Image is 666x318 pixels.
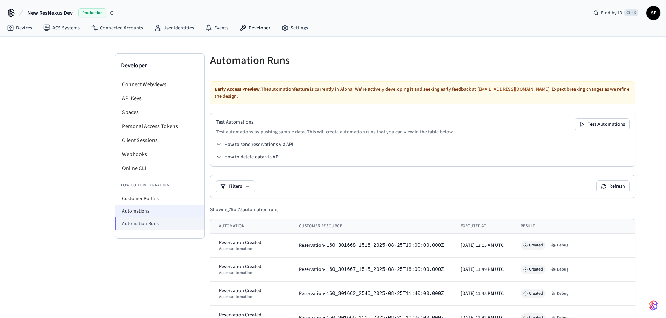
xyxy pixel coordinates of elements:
[219,263,282,270] div: Reservation Created
[521,241,546,250] span: Created
[210,206,278,213] div: Showing 75 of 75 automation runs
[216,119,454,126] h2: Test Automations
[452,234,512,258] td: [DATE] 12:03 AM UTC
[549,289,571,298] button: Debug
[210,81,635,104] div: The automation feature is currently in Alpha. We're actively developing it and seeking early feed...
[327,291,444,296] span: 160_301662_2546_2025-08-25T11:40:00.000Z
[78,8,106,17] span: Production
[299,242,444,249] div: Reservation •
[452,258,512,282] td: [DATE] 11:49 PM UTC
[115,161,204,175] li: Online CLI
[115,119,204,133] li: Personal Access Tokens
[649,300,658,311] img: SeamLogoGradient.69752ec5.svg
[575,119,629,130] button: Test Automations
[115,105,204,119] li: Spaces
[234,22,276,34] a: Developer
[219,270,282,276] div: access automation
[216,154,280,161] button: How to delete data via API
[216,141,293,148] button: How to send reservations via API
[219,294,282,300] div: access automation
[597,181,629,192] button: Refresh
[299,290,444,297] div: Reservation •
[115,217,204,230] li: Automation Runs
[115,77,204,91] li: Connect Webviews
[521,289,546,298] span: Created
[115,91,204,105] li: API Keys
[452,219,512,234] th: Executed At
[219,239,282,246] div: Reservation Created
[219,287,282,294] div: Reservation Created
[521,265,546,274] span: Created
[216,128,454,135] p: Test automations by pushing sample data. This will create automation runs that you can view in th...
[276,22,314,34] a: Settings
[477,86,549,93] a: [EMAIL_ADDRESS][DOMAIN_NAME]
[121,61,199,71] h3: Developer
[452,282,512,306] td: [DATE] 11:45 PM UTC
[1,22,38,34] a: Devices
[299,266,444,273] div: Reservation •
[601,9,622,16] span: Find by ID
[38,22,85,34] a: ACS Systems
[327,243,444,248] span: 160_301668_1516_2025-08-25T19:00:00.000Z
[115,147,204,161] li: Webhooks
[200,22,234,34] a: Events
[210,53,418,68] h5: Automation Runs
[291,219,452,234] th: Customer Resource
[27,9,73,17] span: New ResNexus Dev
[549,241,571,250] button: Debug
[624,9,638,16] span: Ctrl K
[549,265,571,274] button: Debug
[115,192,204,205] li: Customer Portals
[115,205,204,217] li: Automations
[216,181,255,192] button: Filters
[327,267,444,272] span: 160_301667_1515_2025-08-25T18:00:00.000Z
[646,6,660,20] button: SF
[215,86,261,93] strong: Early Access Preview.
[512,219,641,234] th: Result
[149,22,200,34] a: User Identities
[219,246,282,252] div: access automation
[588,7,644,19] div: Find by IDCtrl K
[85,22,149,34] a: Connected Accounts
[115,178,204,192] li: Low Code Integration
[210,219,291,234] th: Automation
[115,133,204,147] li: Client Sessions
[647,7,660,19] span: SF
